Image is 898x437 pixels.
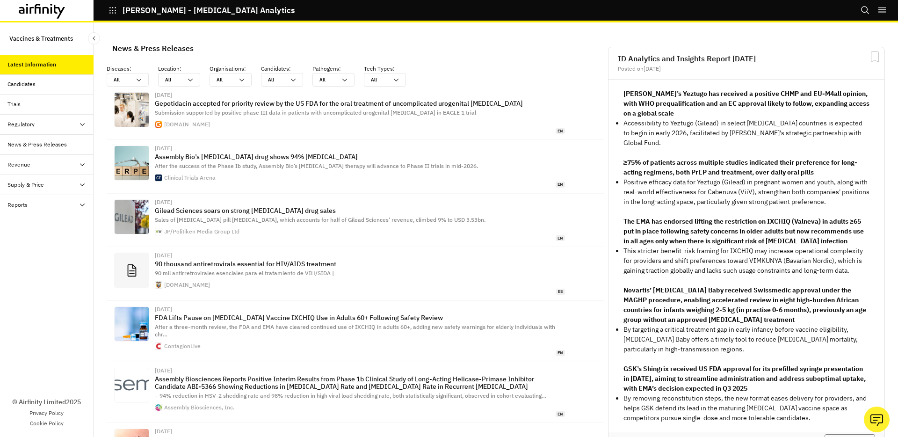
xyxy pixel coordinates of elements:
[618,66,875,72] div: Posted on [DATE]
[861,2,870,18] button: Search
[155,375,565,390] p: Assembly Biosciences Reports Positive Interim Results from Phase 1b Clinical Study of Long-Acting...
[155,162,478,169] span: After the success of the Phase Ib study, Assembly Bio’s [MEDICAL_DATA] therapy will advance to Ph...
[107,194,604,247] a: [DATE]Gilead Sciences soars on strong [MEDICAL_DATA] drug salesSales of [MEDICAL_DATA] pill [MEDI...
[107,247,604,300] a: [DATE]90 thousand antiretrovirals essential for HIV/AIDS treatment90 mil antirretrovirales esenci...
[864,407,890,432] button: Ask our analysts
[623,364,866,393] strong: GSK’s Shingrix received US FDA approval for its prefilled syringe presentation in [DATE], aiming ...
[164,405,234,410] div: Assembly Biosciences, Inc.
[623,325,869,354] p: By targeting a critical treatment gap in early infancy before vaccine eligibility, [MEDICAL_DATA]...
[123,6,295,15] p: [PERSON_NAME] - [MEDICAL_DATA] Analytics
[155,404,162,411] img: favicon.ico
[164,122,210,127] div: [DOMAIN_NAME]
[7,120,35,129] div: Regulatory
[623,158,857,176] strong: ≥75% of patients across multiple studies indicated their preference for long-acting regimens, bot...
[107,140,604,193] a: [DATE]Assembly Bio’s [MEDICAL_DATA] drug shows 94% [MEDICAL_DATA]After the success of the Phase I...
[7,60,56,69] div: Latest Information
[164,175,216,181] div: Clinical Trials Arena
[364,65,415,73] p: Tech Types :
[158,65,210,73] p: Location :
[623,177,869,207] p: Positive efficacy data for Yeztugo (Gilead) in pregnant women and youth, along with real-world ef...
[7,201,28,209] div: Reports
[107,65,158,73] p: Diseases :
[115,146,149,180] img: Herpes.png
[9,30,73,47] p: Vaccines & Treatments
[155,269,334,277] span: 90 mil antirretrovirales esenciales para el tratamiento de VIH/SIDA |
[115,368,149,402] img: 33089548-b62b-412d-9343-ae38d8b720c6
[556,235,565,241] span: en
[618,55,875,62] h2: ID Analytics and Insights Report [DATE]
[155,121,162,128] img: apple-touch-icon-152x152.png
[155,199,565,205] div: [DATE]
[155,323,555,338] span: After a three-month review, the FDA and EMA have cleared continued use of IXCHIQ in adults 60+, a...
[623,246,869,276] p: This stricter benefit-risk framing for IXCHIQ may increase operational complexity for providers a...
[556,350,565,356] span: en
[556,289,565,295] span: es
[869,51,881,63] svg: Bookmark Report
[623,217,864,245] strong: The EMA has endorsed lifting the restriction on IXCHIQ (Valneva) in adults ≥65 put in place follo...
[155,282,162,288] img: cropped-FaviCon-270x270.png
[155,260,565,268] p: 90 thousand antiretrovirals essential for HIV/AIDS treatment
[155,207,565,214] p: Gilead Sciences soars on strong [MEDICAL_DATA] drug sales
[155,228,162,235] img: favicon-32x32.png
[109,2,295,18] button: [PERSON_NAME] - [MEDICAL_DATA] Analytics
[155,392,546,399] span: – 94% reduction in HSV-2 shedding rate and 98% reduction in high viral load shedding rate, both s...
[164,343,201,349] div: ContagionLive
[155,100,565,107] p: Gepotidacin accepted for priority review by the US FDA for the oral treatment of uncomplicated ur...
[115,307,149,341] img: 52b288eb6f3e6294e0466654d49bccd8ab7ab596-372x372.jpg
[155,175,162,181] img: cropped-Clinical-Trials-Arena-270x270.png
[155,368,565,373] div: [DATE]
[30,419,64,428] a: Cookie Policy
[107,301,604,362] a: [DATE]FDA Lifts Pause on [MEDICAL_DATA] Vaccine IXCHIQ Use in Adults 60+ Following Safety ReviewA...
[12,397,81,407] p: © Airfinity Limited 2025
[115,200,149,234] img: https%3A%2F%2Fphotos.watchmedier.dk%2FImages%2F18311736%2Fg5sv4l%2FALTERNATES%2Fschema-16_9%2Fvir...
[7,80,36,88] div: Candidates
[261,65,312,73] p: Candidates :
[623,89,869,117] strong: [PERSON_NAME]’s Yeztugo has received a positive CHMP and EU-M4all opinion, with WHO prequalificat...
[556,128,565,134] span: en
[623,286,866,324] strong: Novartis’ [MEDICAL_DATA] Baby received Swissmedic approval under the MAGHP procedure, enabling ac...
[7,100,21,109] div: Trials
[155,109,476,116] span: Submission supported by positive phase III data in patients with uncomplicated urogenital [MEDICA...
[312,65,364,73] p: Pathogens :
[155,146,565,151] div: [DATE]
[155,306,565,312] div: [DATE]
[155,343,162,350] img: favicon.ico
[7,181,44,189] div: Supply & Price
[7,160,30,169] div: Revenue
[7,140,67,149] div: News & Press Releases
[155,153,565,160] p: Assembly Bio’s [MEDICAL_DATA] drug shows 94% [MEDICAL_DATA]
[115,93,149,127] img: stvg_2_2022_smtlab_17_hess.jpg
[112,41,194,55] div: News & Press Releases
[556,411,565,417] span: en
[556,182,565,188] span: en
[155,253,565,258] div: [DATE]
[623,118,869,148] p: Accessibility to Yeztugo (Gilead) in select [MEDICAL_DATA] countries is expected to begin in earl...
[29,409,64,417] a: Privacy Policy
[88,32,100,44] button: Close Sidebar
[155,92,565,98] div: [DATE]
[623,393,869,423] p: By removing reconstitution steps, the new format eases delivery for providers, and helps GSK defe...
[155,216,485,223] span: Sales of [MEDICAL_DATA] pill [MEDICAL_DATA], which accounts for half of Gilead Sciences’ revenue,...
[155,314,565,321] p: FDA Lifts Pause on [MEDICAL_DATA] Vaccine IXCHIQ Use in Adults 60+ Following Safety Review
[107,87,604,140] a: [DATE]Gepotidacin accepted for priority review by the US FDA for the oral treatment of uncomplica...
[164,229,239,234] div: JP/Politiken Media Group Ltd
[107,362,604,423] a: [DATE]Assembly Biosciences Reports Positive Interim Results from Phase 1b Clinical Study of Long-...
[164,282,210,288] div: [DOMAIN_NAME]
[155,429,565,434] div: [DATE]
[210,65,261,73] p: Organisations :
